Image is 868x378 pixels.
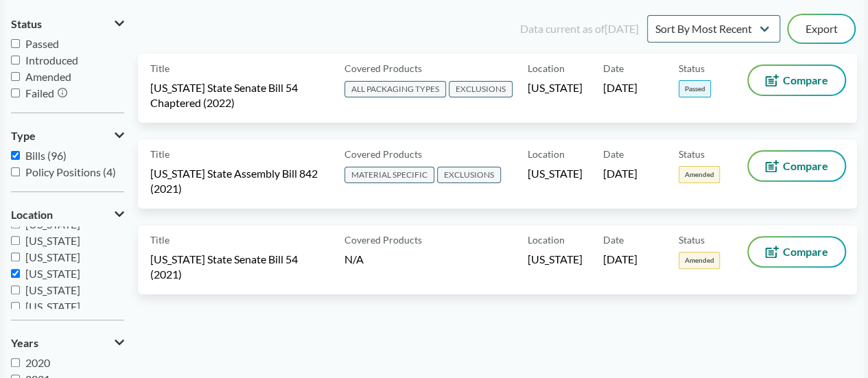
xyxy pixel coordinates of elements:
span: Location [528,233,565,247]
span: [US_STATE] [528,80,583,95]
span: Title [150,61,169,75]
span: Years [11,337,38,349]
span: Amended [679,166,720,183]
span: EXCLUSIONS [437,167,501,183]
span: Amended [679,252,720,269]
span: MATERIAL SPECIFIC [344,167,434,183]
span: [US_STATE] [25,300,80,313]
span: Date [603,147,624,161]
span: Compare [783,161,828,172]
span: Location [528,61,565,75]
input: [US_STATE] [11,302,20,311]
span: Date [603,61,624,75]
button: Export [788,15,854,43]
span: Status [11,18,42,30]
span: Covered Products [344,147,422,161]
input: Introduced [11,56,20,64]
input: Amended [11,72,20,81]
input: [US_STATE] [11,285,20,294]
span: [DATE] [603,80,637,95]
span: Covered Products [344,61,422,75]
span: [US_STATE] [528,252,583,267]
span: Policy Positions (4) [25,165,116,178]
span: Failed [25,86,54,99]
div: Data current as of [DATE] [520,21,639,37]
span: Title [150,147,169,161]
button: Location [11,203,124,226]
span: Covered Products [344,233,422,247]
button: Compare [749,152,845,180]
button: Years [11,331,124,355]
span: Status [679,61,705,75]
button: Status [11,12,124,36]
span: EXCLUSIONS [449,81,513,97]
input: Passed [11,39,20,48]
span: Location [528,147,565,161]
span: Location [11,209,53,221]
input: Policy Positions (4) [11,167,20,176]
span: Passed [25,37,59,50]
button: Compare [749,66,845,95]
span: ALL PACKAGING TYPES [344,81,446,97]
span: [US_STATE] State Assembly Bill 842 (2021) [150,166,328,196]
button: Type [11,124,124,147]
span: Title [150,233,169,247]
span: [US_STATE] [25,283,80,296]
span: [DATE] [603,252,637,267]
input: [US_STATE] [11,269,20,278]
span: Type [11,130,36,142]
span: [US_STATE] [25,267,80,280]
span: Amended [25,70,71,83]
span: 2020 [25,356,50,369]
span: N/A [344,252,364,265]
input: [US_STATE] [11,236,20,245]
span: [US_STATE] [25,234,80,247]
span: [DATE] [603,166,637,181]
input: Failed [11,88,20,97]
input: Bills (96) [11,151,20,160]
input: 2020 [11,358,20,367]
input: [US_STATE] [11,252,20,261]
span: [US_STATE] [25,250,80,263]
span: Status [679,233,705,247]
span: [US_STATE] [528,166,583,181]
span: [US_STATE] State Senate Bill 54 Chaptered (2022) [150,80,328,110]
span: Date [603,233,624,247]
span: [US_STATE] State Senate Bill 54 (2021) [150,252,328,282]
button: Compare [749,237,845,266]
span: Introduced [25,54,78,67]
span: Status [679,147,705,161]
span: Compare [783,246,828,257]
span: Bills (96) [25,149,67,162]
span: Passed [679,80,711,97]
span: Compare [783,75,828,86]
